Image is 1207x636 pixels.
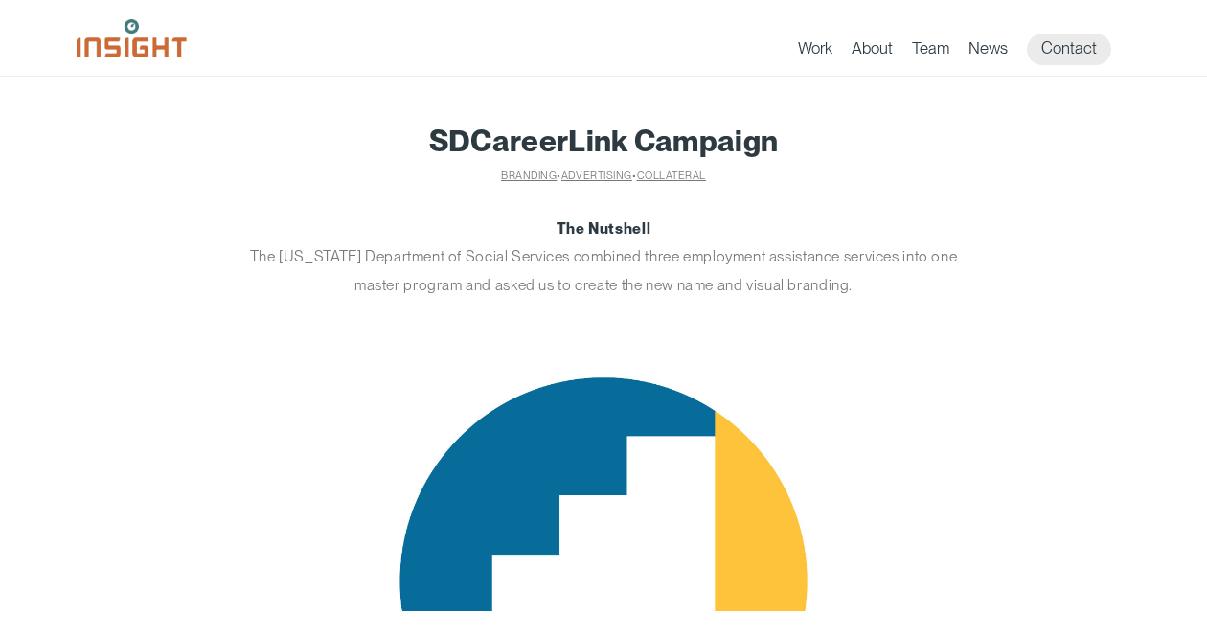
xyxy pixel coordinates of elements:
[244,215,963,300] p: The [US_STATE] Department of Social Services combined three employment assistance services into o...
[637,170,706,182] a: Collateral
[968,38,1008,65] a: News
[852,38,893,65] a: About
[501,170,557,182] a: Branding
[105,125,1102,157] h1: SDCareerLink Campaign
[798,34,1130,65] nav: primary navigation menu
[561,170,632,182] a: Advertising
[912,38,949,65] a: Team
[77,19,187,57] img: Insight Marketing Design
[557,219,650,238] strong: The Nutshell
[105,167,1102,186] h2: • •
[1027,34,1111,65] a: Contact
[798,38,832,65] a: Work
